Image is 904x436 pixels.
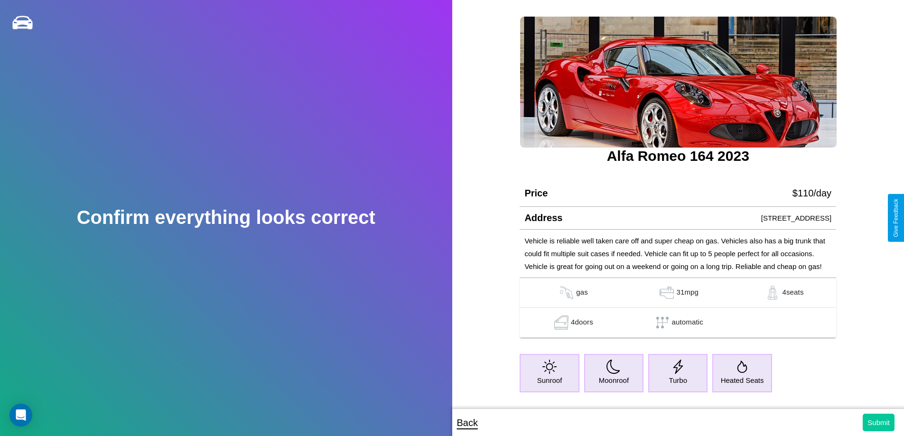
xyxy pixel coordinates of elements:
[599,374,629,387] p: Moonroof
[763,286,782,300] img: gas
[557,286,576,300] img: gas
[782,286,803,300] p: 4 seats
[457,414,478,431] p: Back
[537,374,562,387] p: Sunroof
[863,414,895,431] button: Submit
[571,315,593,330] p: 4 doors
[893,199,899,237] div: Give Feedback
[520,148,836,164] h3: Alfa Romeo 164 2023
[657,286,676,300] img: gas
[520,278,836,338] table: simple table
[576,286,588,300] p: gas
[524,234,831,273] p: Vehicle is reliable well taken care off and super cheap on gas. Vehicles also has a big trunk tha...
[669,374,687,387] p: Turbo
[9,404,32,427] div: Open Intercom Messenger
[524,213,562,223] h4: Address
[524,188,548,199] h4: Price
[77,207,375,228] h2: Confirm everything looks correct
[676,286,699,300] p: 31 mpg
[721,374,764,387] p: Heated Seats
[552,315,571,330] img: gas
[672,315,703,330] p: automatic
[792,185,831,202] p: $ 110 /day
[761,212,831,224] p: [STREET_ADDRESS]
